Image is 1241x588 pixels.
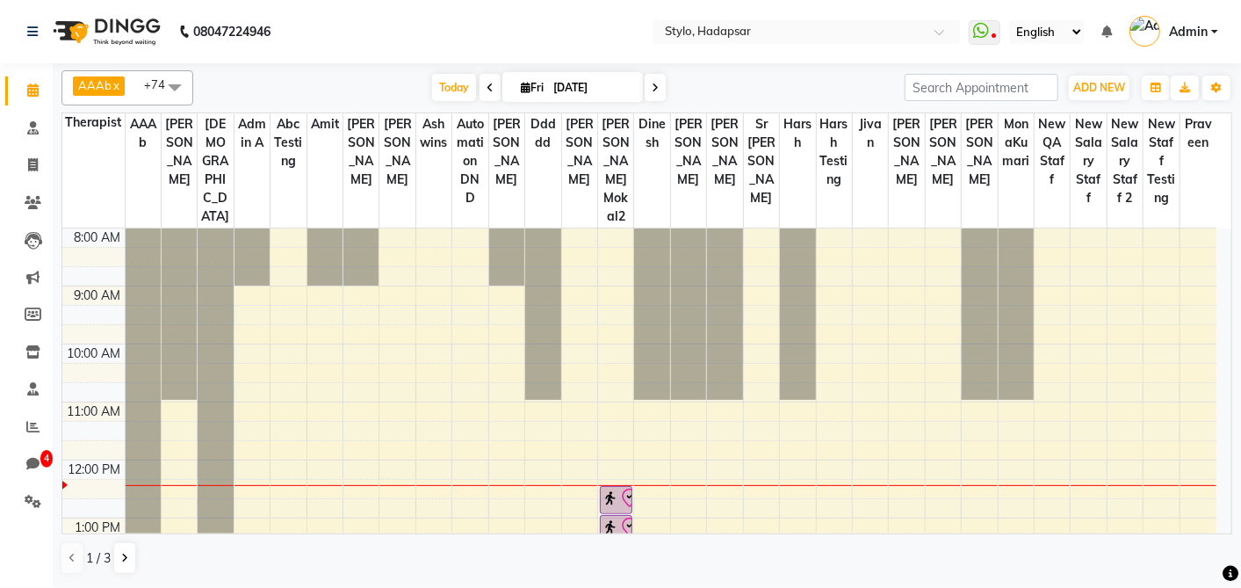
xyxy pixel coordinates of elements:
[71,229,125,247] div: 8:00 AM
[562,113,597,191] span: [PERSON_NAME]
[1129,16,1160,47] img: Admin
[45,7,165,56] img: logo
[1035,113,1070,191] span: New QA Staff
[72,519,125,537] div: 1:00 PM
[64,403,125,421] div: 11:00 AM
[379,113,415,191] span: [PERSON_NAME]
[198,113,233,228] span: [DEMOGRAPHIC_DATA]
[432,74,476,101] span: Today
[78,78,112,92] span: AAAb
[452,113,487,209] span: Automation DND
[343,113,379,191] span: [PERSON_NAME]
[162,113,197,191] span: [PERSON_NAME]
[1071,113,1106,209] span: New Salary Staff
[744,113,779,209] span: Sr [PERSON_NAME]
[193,7,271,56] b: 08047224946
[516,81,548,94] span: Fri
[307,113,343,135] span: Amit
[126,113,161,154] span: AAAb
[999,113,1034,172] span: MonaKumari
[71,287,125,305] div: 9:00 AM
[671,113,706,191] span: [PERSON_NAME]
[5,450,47,479] a: 4
[780,113,815,154] span: harsh
[707,113,742,191] span: [PERSON_NAME]
[144,77,178,91] span: +74
[489,113,524,191] span: [PERSON_NAME]
[1069,76,1129,100] button: ADD NEW
[853,113,888,154] span: jivan
[40,450,53,468] span: 4
[889,113,924,191] span: [PERSON_NAME]
[86,549,111,568] span: 1 / 3
[234,113,270,154] span: Admin A
[1073,81,1125,94] span: ADD NEW
[598,113,633,228] span: [PERSON_NAME] Mokal2
[926,113,961,191] span: [PERSON_NAME]
[817,113,852,191] span: harsh testing
[525,113,560,154] span: ddddd
[62,113,125,132] div: Therapist
[548,75,636,101] input: 2025-10-03
[65,461,125,479] div: 12:00 PM
[962,113,997,191] span: [PERSON_NAME]
[64,345,125,363] div: 10:00 AM
[634,113,669,154] span: dinesh
[601,487,631,513] div: [PERSON_NAME], TK01, 12:30 PM-01:00 PM, Orange Facial 2
[271,113,306,172] span: Abc testing
[1108,113,1143,209] span: New Salary Staff 2
[601,516,631,570] div: [PERSON_NAME], TK01, 01:00 PM-02:00 PM, [PERSON_NAME] Facial2
[1180,113,1216,154] span: praveen
[905,74,1058,101] input: Search Appointment
[1144,113,1179,209] span: New staff Testing
[112,78,119,92] a: x
[416,113,451,154] span: ashwins
[1169,23,1208,41] span: Admin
